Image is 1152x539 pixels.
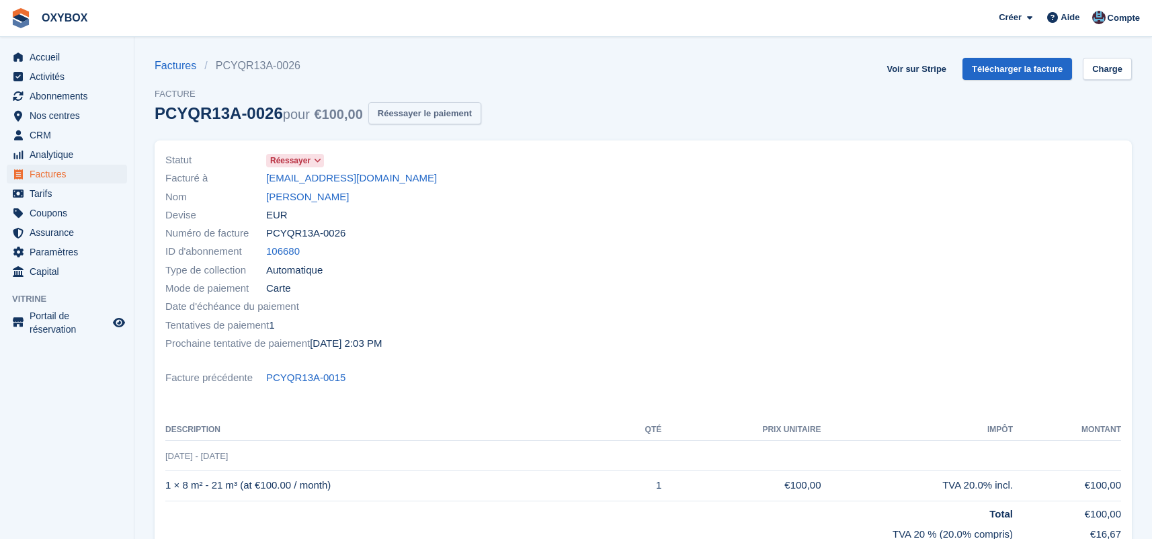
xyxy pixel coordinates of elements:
span: Réessayer [270,155,311,167]
span: Statut [165,153,266,168]
a: [PERSON_NAME] [266,190,349,205]
button: Réessayer le paiement [368,102,481,124]
img: stora-icon-8386f47178a22dfd0bd8f6a31ec36ba5ce8667c1dd55bd0f319d3a0aa187defe.svg [11,8,31,28]
span: Aide [1061,11,1079,24]
a: Télécharger la facture [962,58,1072,80]
a: menu [7,184,127,203]
a: PCYQR13A-0015 [266,370,345,386]
span: Numéro de facture [165,226,266,241]
span: Assurance [30,223,110,242]
th: Impôt [821,419,1013,441]
td: €100,00 [1013,470,1121,501]
td: €100,00 [1013,501,1121,522]
th: Qté [616,419,661,441]
span: Factures [30,165,110,183]
a: Charge [1083,58,1132,80]
span: Facture précédente [165,370,266,386]
td: 1 [616,470,661,501]
span: [DATE] - [DATE] [165,451,228,461]
a: menu [7,87,127,106]
td: €100,00 [661,470,821,501]
span: Automatique [266,263,323,278]
strong: Total [989,508,1013,520]
a: menu [7,165,127,183]
th: Description [165,419,616,441]
span: Nom [165,190,266,205]
span: Carte [266,281,291,296]
a: menu [7,262,127,281]
span: Portail de réservation [30,309,110,336]
a: Factures [155,58,204,74]
a: menu [7,309,127,336]
a: menu [7,223,127,242]
time: 2025-10-07 12:03:05 UTC [310,336,382,351]
span: Devise [165,208,266,223]
a: menu [7,204,127,222]
img: Oriana Devaux [1092,11,1106,24]
span: Nos centres [30,106,110,125]
span: Facturé à [165,171,266,186]
a: Boutique d'aperçu [111,315,127,331]
a: menu [7,126,127,144]
span: Créer [999,11,1022,24]
th: Prix unitaire [661,419,821,441]
span: Compte [1108,11,1140,25]
a: [EMAIL_ADDRESS][DOMAIN_NAME] [266,171,437,186]
span: Prochaine tentative de paiement [165,336,310,351]
span: Vitrine [12,292,134,306]
span: Activités [30,67,110,86]
a: menu [7,67,127,86]
span: Accueil [30,48,110,67]
a: Voir sur Stripe [881,58,952,80]
div: TVA 20.0% incl. [821,478,1013,493]
span: Tentatives de paiement [165,318,269,333]
span: Paramètres [30,243,110,261]
span: Date d'échéance du paiement [165,299,299,315]
span: Capital [30,262,110,281]
a: menu [7,106,127,125]
span: Coupons [30,204,110,222]
a: OXYBOX [36,7,93,29]
span: 1 [269,318,274,333]
nav: breadcrumbs [155,58,481,74]
span: PCYQR13A-0026 [266,226,345,241]
span: Abonnements [30,87,110,106]
a: 106680 [266,244,300,259]
span: pour [283,107,310,122]
span: €100,00 [314,107,362,122]
span: Mode de paiement [165,281,266,296]
a: menu [7,145,127,164]
span: ID d'abonnement [165,244,266,259]
span: Facture [155,87,481,101]
span: Tarifs [30,184,110,203]
th: Montant [1013,419,1121,441]
a: menu [7,243,127,261]
td: 1 × 8 m² - 21 m³ (at €100.00 / month) [165,470,616,501]
span: Type de collection [165,263,266,278]
a: Réessayer [266,153,324,168]
span: EUR [266,208,288,223]
span: Analytique [30,145,110,164]
span: CRM [30,126,110,144]
a: menu [7,48,127,67]
div: PCYQR13A-0026 [155,104,363,122]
